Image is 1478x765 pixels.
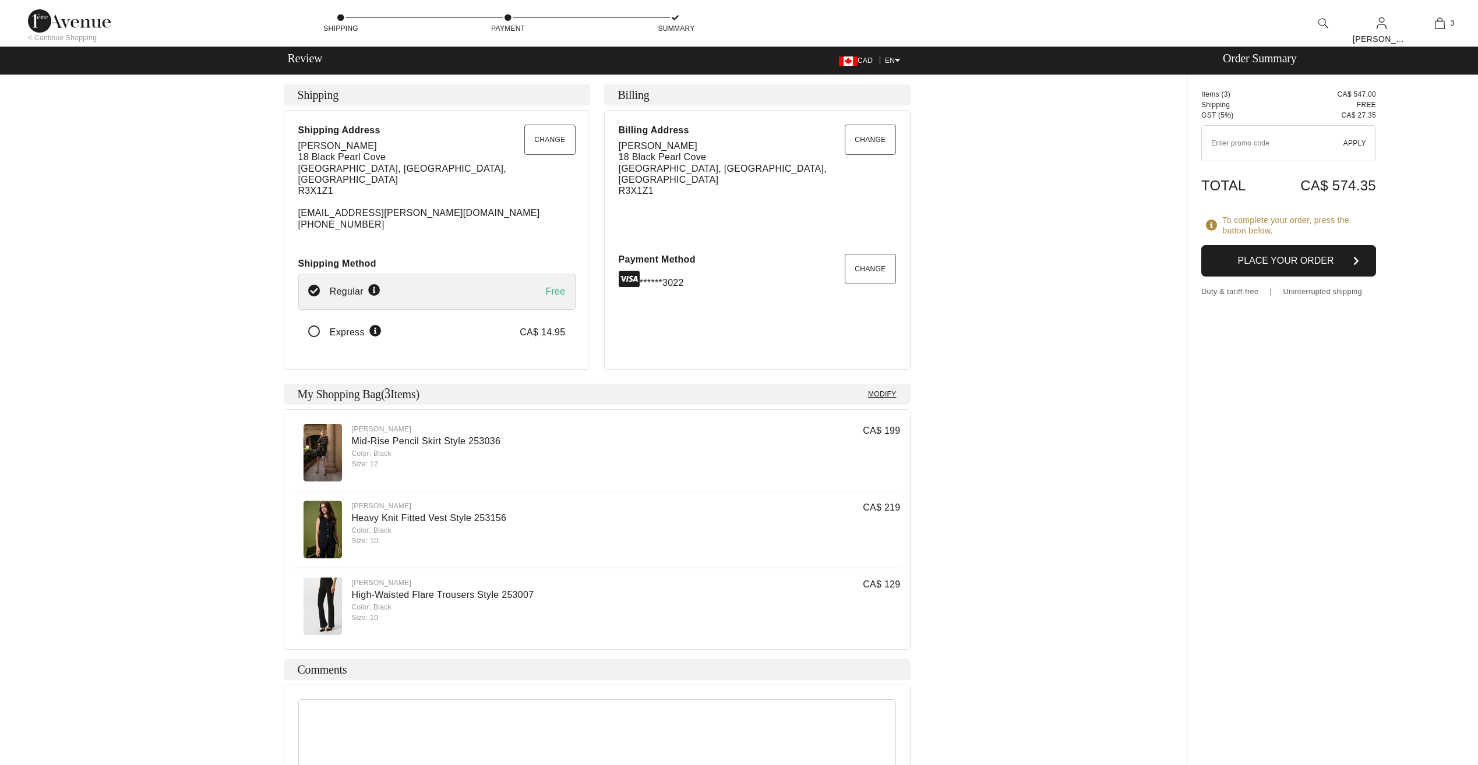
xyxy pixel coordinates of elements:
button: Change [845,125,895,155]
span: 18 Black Pearl Cove [GEOGRAPHIC_DATA], [GEOGRAPHIC_DATA], [GEOGRAPHIC_DATA] R3X1Z1 [619,152,827,196]
span: 3 [385,385,390,401]
span: 3 [1451,18,1455,29]
span: EN [885,56,901,65]
img: Heavy Knit Fitted Vest Style 253156 [304,501,342,558]
img: Mid-Rise Pencil Skirt Style 253036 [304,424,342,481]
div: [EMAIL_ADDRESS][PERSON_NAME][DOMAIN_NAME] [PHONE_NUMBER] [298,140,576,230]
span: CA$ 219 [863,502,900,512]
a: Sign In [1377,18,1387,28]
div: Shipping [323,23,358,34]
div: [PERSON_NAME] [1353,33,1410,45]
a: Heavy Knit Fitted Vest Style 253156 [352,513,507,523]
span: CAD [839,56,877,65]
span: 3 [1224,90,1228,98]
div: [PERSON_NAME] [352,424,501,434]
td: Shipping [1201,100,1266,110]
span: Review [288,52,323,64]
h4: My Shopping Bag [284,384,911,405]
span: Shipping [298,89,338,101]
div: Billing Address [619,125,896,136]
div: [PERSON_NAME] [352,501,507,511]
button: Change [845,254,895,284]
img: My Info [1377,16,1387,30]
span: CA$ 129 [863,579,900,589]
div: < Continue Shopping [28,33,97,43]
span: ( Items) [381,388,419,401]
div: To complete your order, press the button below. [1222,215,1376,236]
div: Color: Black Size: 12 [352,448,501,469]
div: Payment [491,23,525,34]
div: Shipping Address [298,125,576,136]
span: [PERSON_NAME] [298,141,378,151]
span: 18 Black Pearl Cove [GEOGRAPHIC_DATA], [GEOGRAPHIC_DATA], [GEOGRAPHIC_DATA] R3X1Z1 [298,152,507,196]
span: Billing [618,89,650,101]
div: Summary [658,23,693,34]
a: 3 [1411,16,1468,30]
span: CA$ 199 [863,426,900,435]
td: CA$ 574.35 [1266,166,1376,206]
td: Items ( ) [1201,89,1266,100]
div: Duty & tariff-free | Uninterrupted shipping [1201,286,1376,297]
td: CA$ 547.00 [1266,89,1376,100]
span: Free [545,286,565,296]
div: Regular [330,285,380,299]
img: My Bag [1435,16,1445,30]
img: search the website [1318,16,1328,30]
span: [PERSON_NAME] [619,141,698,151]
a: Mid-Rise Pencil Skirt Style 253036 [352,436,501,446]
td: Free [1266,100,1376,110]
div: Color: Black Size: 10 [352,525,507,546]
div: Payment Method [619,254,896,265]
button: Change [524,125,575,155]
span: Modify [868,388,896,400]
h4: Comments [284,659,911,680]
input: Promo code [1202,126,1343,161]
td: GST (5%) [1201,110,1266,121]
span: Apply [1343,138,1366,148]
td: Total [1201,166,1266,206]
div: Color: Black Size: 10 [352,602,534,623]
td: CA$ 27.35 [1266,110,1376,121]
button: Place Your Order [1201,245,1376,277]
img: High-Waisted Flare Trousers Style 253007 [304,578,342,635]
a: High-Waisted Flare Trousers Style 253007 [352,590,534,600]
div: [PERSON_NAME] [352,578,534,588]
div: CA$ 14.95 [520,325,565,339]
div: Order Summary [1209,52,1471,64]
div: Express [330,325,382,339]
div: Shipping Method [298,258,576,269]
img: 1ère Avenue [28,9,111,33]
img: Canadian Dollar [839,56,858,66]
